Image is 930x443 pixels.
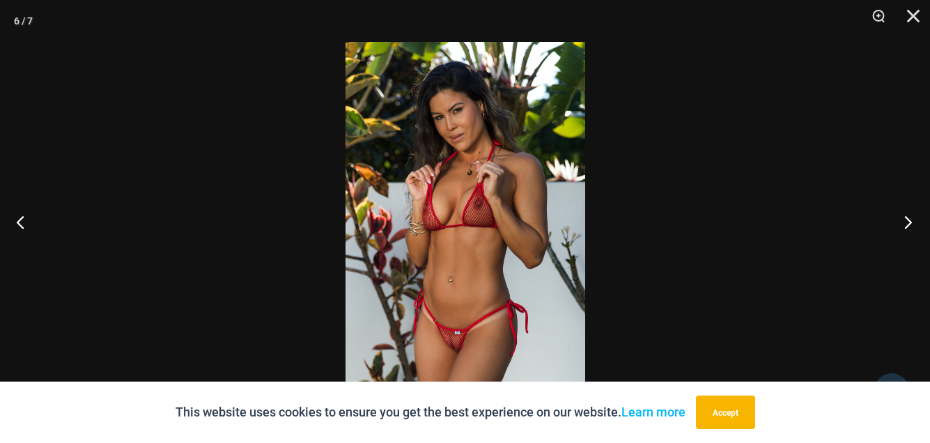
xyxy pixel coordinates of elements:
[176,402,685,423] p: This website uses cookies to ensure you get the best experience on our website.
[696,396,755,429] button: Accept
[346,42,585,401] img: Summer Storm Red 312 Tri Top 449 Thong 02
[621,405,685,419] a: Learn more
[878,187,930,257] button: Next
[14,10,33,31] div: 6 / 7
